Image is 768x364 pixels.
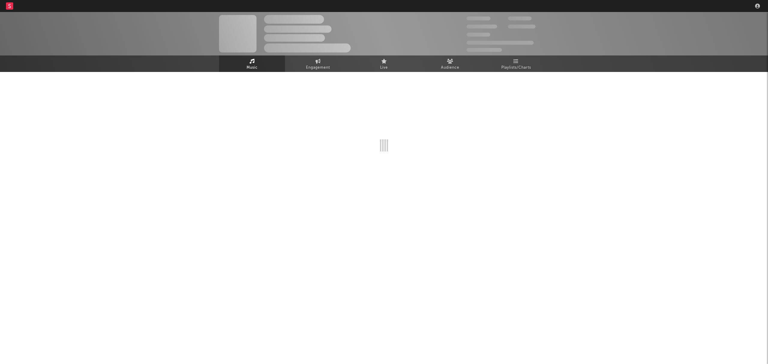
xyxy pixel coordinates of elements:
[466,25,497,28] span: 50,000,000
[501,64,531,71] span: Playlists/Charts
[466,16,490,20] span: 300,000
[285,55,351,72] a: Engagement
[306,64,330,71] span: Engagement
[466,41,534,45] span: 50,000,000 Monthly Listeners
[441,64,459,71] span: Audience
[380,64,388,71] span: Live
[508,16,532,20] span: 100,000
[219,55,285,72] a: Music
[466,48,502,52] span: Jump Score: 85.0
[483,55,549,72] a: Playlists/Charts
[417,55,483,72] a: Audience
[351,55,417,72] a: Live
[247,64,258,71] span: Music
[508,25,535,28] span: 1,000,000
[466,33,490,37] span: 100,000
